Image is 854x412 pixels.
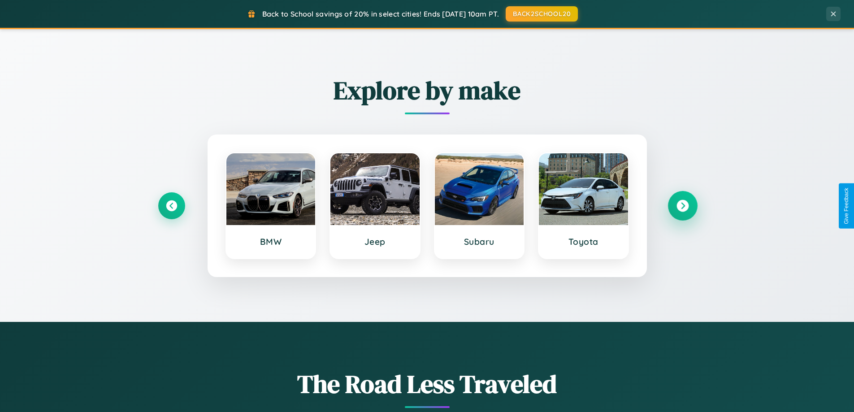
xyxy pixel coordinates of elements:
[158,367,696,401] h1: The Road Less Traveled
[339,236,411,247] h3: Jeep
[506,6,578,22] button: BACK2SCHOOL20
[548,236,619,247] h3: Toyota
[843,188,850,224] div: Give Feedback
[444,236,515,247] h3: Subaru
[158,73,696,108] h2: Explore by make
[262,9,499,18] span: Back to School savings of 20% in select cities! Ends [DATE] 10am PT.
[235,236,307,247] h3: BMW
